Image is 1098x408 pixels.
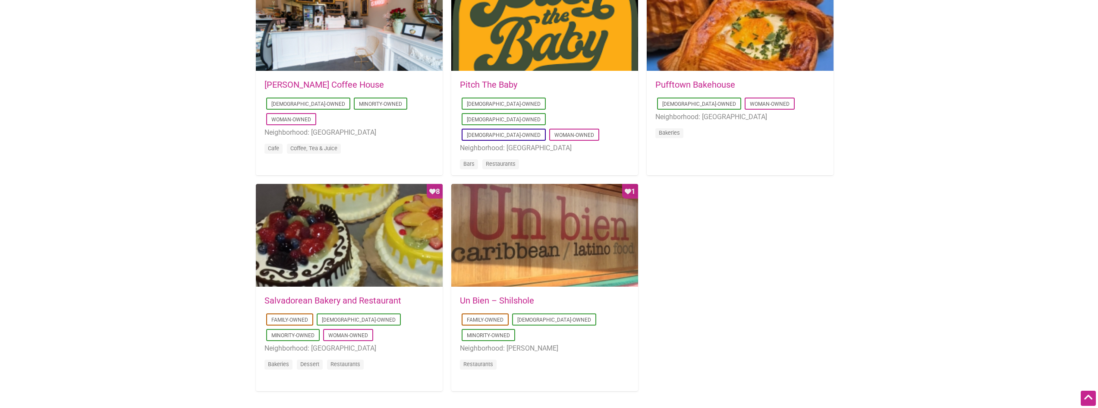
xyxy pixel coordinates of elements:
li: Neighborhood: [GEOGRAPHIC_DATA] [264,343,434,354]
a: [DEMOGRAPHIC_DATA]-Owned [271,101,345,107]
a: Woman-Owned [271,117,311,123]
li: Neighborhood: [PERSON_NAME] [460,343,629,354]
a: [PERSON_NAME] Coffee House [264,79,384,90]
a: Bakeries [659,130,680,136]
a: [DEMOGRAPHIC_DATA]-Owned [662,101,736,107]
a: Minority-Owned [271,332,315,338]
a: Woman-Owned [750,101,790,107]
a: Restaurants [463,361,493,367]
a: Coffee, Tea & Juice [290,145,337,152]
a: Salvadorean Bakery and Restaurant [264,295,401,306]
a: Woman-Owned [554,132,594,138]
a: [DEMOGRAPHIC_DATA]-Owned [467,101,541,107]
li: Neighborhood: [GEOGRAPHIC_DATA] [264,127,434,138]
a: Woman-Owned [328,332,368,338]
a: Restaurants [486,161,516,167]
a: [DEMOGRAPHIC_DATA]-Owned [467,117,541,123]
li: Neighborhood: [GEOGRAPHIC_DATA] [460,142,629,154]
a: Pufftown Bakehouse [655,79,735,90]
a: Dessert [300,361,319,367]
a: [DEMOGRAPHIC_DATA]-Owned [322,317,396,323]
li: Neighborhood: [GEOGRAPHIC_DATA] [655,111,825,123]
a: [DEMOGRAPHIC_DATA]-Owned [467,132,541,138]
a: Family-Owned [467,317,503,323]
a: Minority-Owned [359,101,402,107]
a: Bakeries [268,361,289,367]
a: Family-Owned [271,317,308,323]
a: Cafe [268,145,279,152]
a: Minority-Owned [467,332,510,338]
a: [DEMOGRAPHIC_DATA]-Owned [517,317,591,323]
div: Scroll Back to Top [1081,391,1096,406]
a: Bars [463,161,475,167]
a: Un Bien – Shilshole [460,295,534,306]
a: Restaurants [330,361,360,367]
a: Pitch The Baby [460,79,517,90]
